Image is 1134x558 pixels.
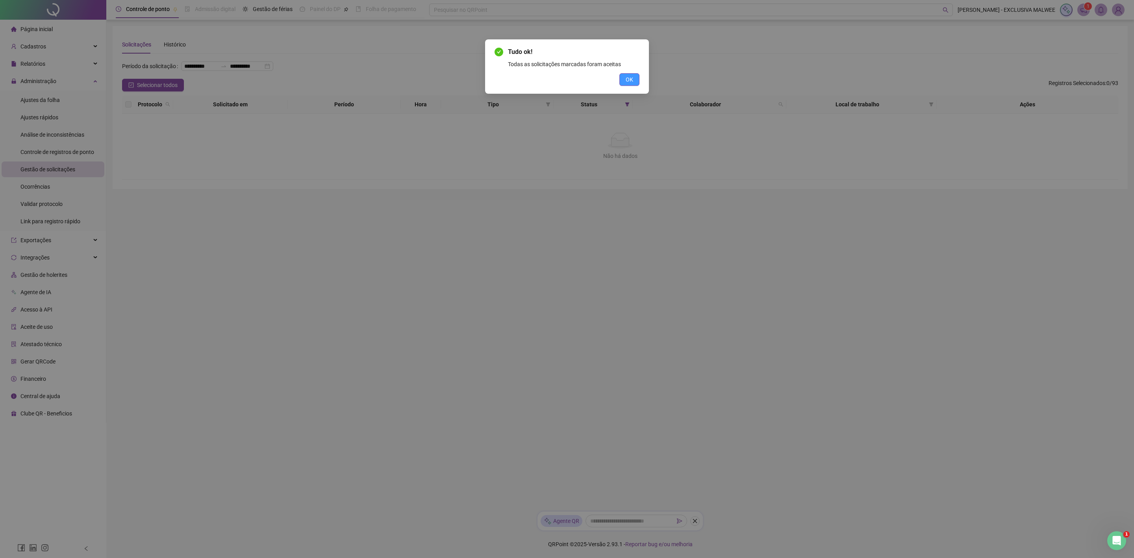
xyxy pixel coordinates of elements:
[508,60,639,69] div: Todas as solicitações marcadas foram aceitas
[508,47,639,57] span: Tudo ok!
[626,75,633,84] span: OK
[1107,531,1126,550] iframe: Intercom live chat
[495,48,503,56] span: check-circle
[1123,531,1130,538] span: 1
[619,73,639,86] button: OK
